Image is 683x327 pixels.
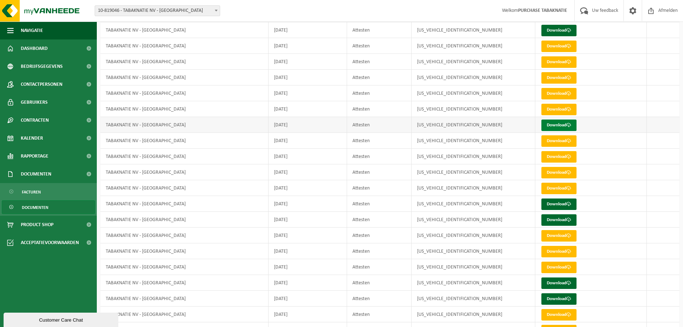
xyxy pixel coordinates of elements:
[347,228,411,243] td: Attesten
[100,180,269,196] td: TABAKNATIE NV - [GEOGRAPHIC_DATA]
[21,129,43,147] span: Kalender
[541,104,577,115] a: Download
[412,275,535,291] td: [US_VEHICLE_IDENTIFICATION_NUMBER]
[269,307,347,322] td: [DATE]
[269,291,347,307] td: [DATE]
[100,196,269,212] td: TABAKNATIE NV - [GEOGRAPHIC_DATA]
[412,70,535,85] td: [US_VEHICLE_IDENTIFICATION_NUMBER]
[269,22,347,38] td: [DATE]
[412,54,535,70] td: [US_VEHICLE_IDENTIFICATION_NUMBER]
[100,275,269,291] td: TABAKNATIE NV - [GEOGRAPHIC_DATA]
[100,22,269,38] td: TABAKNATIE NV - [GEOGRAPHIC_DATA]
[541,120,577,131] a: Download
[347,196,411,212] td: Attesten
[541,214,577,226] a: Download
[269,149,347,164] td: [DATE]
[347,117,411,133] td: Attesten
[21,216,53,234] span: Product Shop
[269,243,347,259] td: [DATE]
[269,101,347,117] td: [DATE]
[100,164,269,180] td: TABAKNATIE NV - [GEOGRAPHIC_DATA]
[541,25,577,36] a: Download
[100,70,269,85] td: TABAKNATIE NV - [GEOGRAPHIC_DATA]
[412,38,535,54] td: [US_VEHICLE_IDENTIFICATION_NUMBER]
[347,54,411,70] td: Attesten
[541,230,577,242] a: Download
[412,164,535,180] td: [US_VEHICLE_IDENTIFICATION_NUMBER]
[21,234,79,252] span: Acceptatievoorwaarden
[412,85,535,101] td: [US_VEHICLE_IDENTIFICATION_NUMBER]
[347,101,411,117] td: Attesten
[541,41,577,52] a: Download
[100,117,269,133] td: TABAKNATIE NV - [GEOGRAPHIC_DATA]
[347,275,411,291] td: Attesten
[269,228,347,243] td: [DATE]
[347,291,411,307] td: Attesten
[22,201,48,214] span: Documenten
[269,85,347,101] td: [DATE]
[21,165,51,183] span: Documenten
[347,85,411,101] td: Attesten
[412,22,535,38] td: [US_VEHICLE_IDENTIFICATION_NUMBER]
[347,22,411,38] td: Attesten
[21,57,63,75] span: Bedrijfsgegevens
[269,117,347,133] td: [DATE]
[95,5,220,16] span: 10-819046 - TABAKNATIE NV - ANTWERPEN
[269,54,347,70] td: [DATE]
[412,196,535,212] td: [US_VEHICLE_IDENTIFICATION_NUMBER]
[269,133,347,149] td: [DATE]
[541,277,577,289] a: Download
[347,133,411,149] td: Attesten
[412,133,535,149] td: [US_VEHICLE_IDENTIFICATION_NUMBER]
[100,291,269,307] td: TABAKNATIE NV - [GEOGRAPHIC_DATA]
[347,38,411,54] td: Attesten
[541,309,577,321] a: Download
[2,200,95,214] a: Documenten
[412,212,535,228] td: [US_VEHICLE_IDENTIFICATION_NUMBER]
[412,259,535,275] td: [US_VEHICLE_IDENTIFICATION_NUMBER]
[541,198,577,210] a: Download
[412,101,535,117] td: [US_VEHICLE_IDENTIFICATION_NUMBER]
[347,307,411,322] td: Attesten
[269,212,347,228] td: [DATE]
[347,259,411,275] td: Attesten
[347,212,411,228] td: Attesten
[100,212,269,228] td: TABAKNATIE NV - [GEOGRAPHIC_DATA]
[100,228,269,243] td: TABAKNATIE NV - [GEOGRAPHIC_DATA]
[100,133,269,149] td: TABAKNATIE NV - [GEOGRAPHIC_DATA]
[269,38,347,54] td: [DATE]
[22,185,41,199] span: Facturen
[541,88,577,99] a: Download
[100,259,269,275] td: TABAKNATIE NV - [GEOGRAPHIC_DATA]
[541,246,577,257] a: Download
[541,135,577,147] a: Download
[269,164,347,180] td: [DATE]
[100,38,269,54] td: TABAKNATIE NV - [GEOGRAPHIC_DATA]
[347,164,411,180] td: Attesten
[412,228,535,243] td: [US_VEHICLE_IDENTIFICATION_NUMBER]
[412,243,535,259] td: [US_VEHICLE_IDENTIFICATION_NUMBER]
[541,72,577,84] a: Download
[269,180,347,196] td: [DATE]
[347,70,411,85] td: Attesten
[21,22,43,39] span: Navigatie
[4,311,120,327] iframe: chat widget
[541,293,577,305] a: Download
[541,167,577,178] a: Download
[21,147,48,165] span: Rapportage
[412,117,535,133] td: [US_VEHICLE_IDENTIFICATION_NUMBER]
[100,101,269,117] td: TABAKNATIE NV - [GEOGRAPHIC_DATA]
[100,307,269,322] td: TABAKNATIE NV - [GEOGRAPHIC_DATA]
[21,39,48,57] span: Dashboard
[347,149,411,164] td: Attesten
[541,56,577,68] a: Download
[100,149,269,164] td: TABAKNATIE NV - [GEOGRAPHIC_DATA]
[100,54,269,70] td: TABAKNATIE NV - [GEOGRAPHIC_DATA]
[412,307,535,322] td: [US_VEHICLE_IDENTIFICATION_NUMBER]
[347,243,411,259] td: Attesten
[541,183,577,194] a: Download
[412,149,535,164] td: [US_VEHICLE_IDENTIFICATION_NUMBER]
[21,75,62,93] span: Contactpersonen
[541,262,577,273] a: Download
